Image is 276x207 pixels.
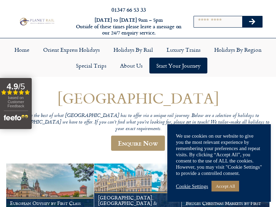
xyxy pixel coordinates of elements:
a: Luxury Trains [160,42,207,58]
nav: Menu [3,42,273,73]
a: Start your Journey [149,58,207,73]
a: Accept All [211,181,239,191]
a: Home [8,42,36,58]
a: Special Trips [69,58,113,73]
p: Explore the best of what [GEOGRAPHIC_DATA] has to offer via a unique rail journey. Below are a se... [6,113,270,132]
a: Holidays by Rail [107,42,160,58]
a: Orient Express Holidays [36,42,107,58]
button: Search [242,16,262,27]
a: 01347 66 53 33 [111,6,146,13]
a: About Us [113,58,149,73]
h6: [DATE] to [DATE] 9am – 5pm Outside of these times please leave a message on our 24/7 enquiry serv... [75,17,182,36]
a: Cookie Settings [176,183,208,189]
h1: [GEOGRAPHIC_DATA] [6,90,270,106]
a: Holidays by Region [207,42,268,58]
div: We use cookies on our website to give you the most relevant experience by remembering your prefer... [176,133,262,176]
img: Planet Rail Train Holidays Logo [18,17,55,26]
a: Enquire Now [111,136,165,151]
